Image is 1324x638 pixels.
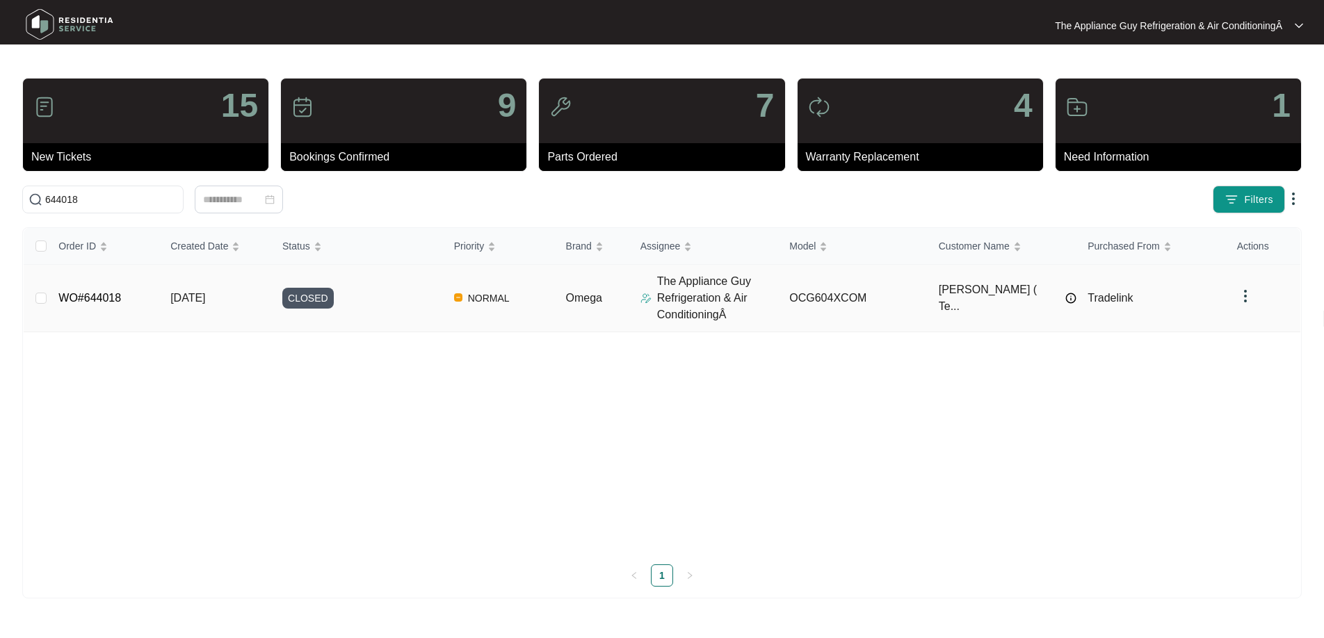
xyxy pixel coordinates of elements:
[1064,149,1301,165] p: Need Information
[1226,228,1300,265] th: Actions
[58,238,96,254] span: Order ID
[21,3,118,45] img: residentia service logo
[1088,238,1159,254] span: Purchased From
[630,571,638,580] span: left
[45,192,177,207] input: Search by Order Id, Assignee Name, Customer Name, Brand and Model
[170,238,228,254] span: Created Date
[1088,292,1133,304] span: Tradelink
[547,149,784,165] p: Parts Ordered
[939,238,1010,254] span: Customer Name
[623,564,645,587] button: left
[629,228,778,265] th: Assignee
[1014,89,1033,122] p: 4
[566,292,602,304] span: Omega
[443,228,555,265] th: Priority
[555,228,629,265] th: Brand
[271,228,443,265] th: Status
[652,565,672,586] a: 1
[778,265,927,332] td: OCG604XCOM
[623,564,645,587] li: Previous Page
[1213,186,1285,213] button: filter iconFilters
[454,293,462,302] img: Vercel Logo
[462,290,515,306] span: NORMAL
[1244,193,1273,207] span: Filters
[657,273,778,323] p: The Appliance Guy Refrigeration & Air ConditioningÂ
[289,149,526,165] p: Bookings Confirmed
[640,238,681,254] span: Assignee
[1237,288,1254,304] img: dropdown arrow
[1272,89,1291,122] p: 1
[1225,193,1238,206] img: filter icon
[58,292,121,304] a: WO#644018
[806,149,1043,165] p: Warranty Replacement
[1295,22,1303,29] img: dropdown arrow
[498,89,517,122] p: 9
[33,96,56,118] img: icon
[789,238,816,254] span: Model
[651,564,673,587] li: 1
[221,89,258,122] p: 15
[282,288,334,309] span: CLOSED
[686,571,694,580] span: right
[1285,190,1302,207] img: dropdown arrow
[31,149,268,165] p: New Tickets
[679,564,701,587] button: right
[170,292,205,304] span: [DATE]
[47,228,159,265] th: Order ID
[640,293,652,304] img: Assigner Icon
[756,89,775,122] p: 7
[1076,228,1225,265] th: Purchased From
[454,238,485,254] span: Priority
[928,228,1076,265] th: Customer Name
[1065,293,1076,304] img: Info icon
[808,96,830,118] img: icon
[291,96,314,118] img: icon
[1066,96,1088,118] img: icon
[29,193,42,206] img: search-icon
[159,228,271,265] th: Created Date
[939,281,1058,315] span: [PERSON_NAME] ( Te...
[679,564,701,587] li: Next Page
[566,238,592,254] span: Brand
[1055,19,1282,33] p: The Appliance Guy Refrigeration & Air ConditioningÂ
[282,238,310,254] span: Status
[778,228,927,265] th: Model
[549,96,572,118] img: icon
